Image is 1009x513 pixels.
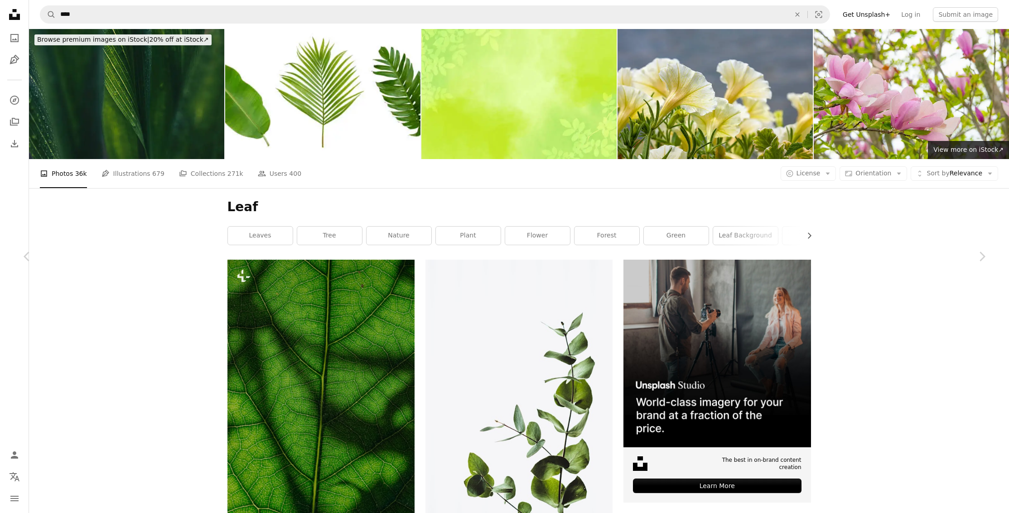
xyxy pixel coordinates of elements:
[633,479,801,493] div: Learn More
[5,489,24,508] button: Menu
[782,227,847,245] a: fall leaf
[698,456,801,472] span: The best in on-brand content creation
[855,169,891,177] span: Orientation
[644,227,709,245] a: green
[152,169,164,179] span: 679
[227,199,811,215] h1: Leaf
[228,227,293,245] a: leaves
[955,213,1009,300] a: Next
[225,29,420,159] img: Banana green leaf tropical plant isolated on white background.
[911,166,998,181] button: Sort byRelevance
[928,141,1009,159] a: View more on iStock↗
[5,91,24,109] a: Explore
[5,135,24,153] a: Download History
[927,169,949,177] span: Sort by
[37,36,209,43] span: 20% off at iStock ↗
[808,6,830,23] button: Visual search
[5,29,24,47] a: Photos
[297,227,362,245] a: tree
[801,227,811,245] button: scroll list to the right
[933,146,1004,153] span: View more on iStock ↗
[179,159,243,188] a: Collections 271k
[227,396,415,404] a: the shadow of a leaf on a green leaf
[367,227,431,245] a: nature
[787,6,807,23] button: Clear
[575,227,639,245] a: forest
[837,7,896,22] a: Get Unsplash+
[436,227,501,245] a: plant
[5,468,24,486] button: Language
[29,29,224,159] img: Leaf surface with water drops, macro, shallow DOFLeaf surface with water drops, macro, shallow DOF
[258,159,301,188] a: Users 400
[933,7,998,22] button: Submit an image
[5,446,24,464] a: Log in / Sign up
[40,6,56,23] button: Search Unsplash
[425,396,613,404] a: green leaf
[927,169,982,178] span: Relevance
[633,456,647,471] img: file-1631678316303-ed18b8b5cb9cimage
[421,29,617,159] img: Spring Leaves on Pastel Green Background with Copy Space
[40,5,830,24] form: Find visuals sitewide
[29,29,217,51] a: Browse premium images on iStock|20% off at iStock↗
[618,29,813,159] img: Petunias
[37,36,149,43] span: Browse premium images on iStock |
[505,227,570,245] a: flower
[896,7,926,22] a: Log in
[814,29,1009,159] img: Spring Flowers-Tulip Tree-Pink Magnolia-Howard County Indiana
[623,260,811,447] img: file-1715651741414-859baba4300dimage
[797,169,821,177] span: License
[289,169,301,179] span: 400
[713,227,778,245] a: leaf background
[840,166,907,181] button: Orientation
[5,113,24,131] a: Collections
[227,169,243,179] span: 271k
[623,260,811,503] a: The best in on-brand content creationLearn More
[101,159,164,188] a: Illustrations 679
[5,51,24,69] a: Illustrations
[781,166,836,181] button: License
